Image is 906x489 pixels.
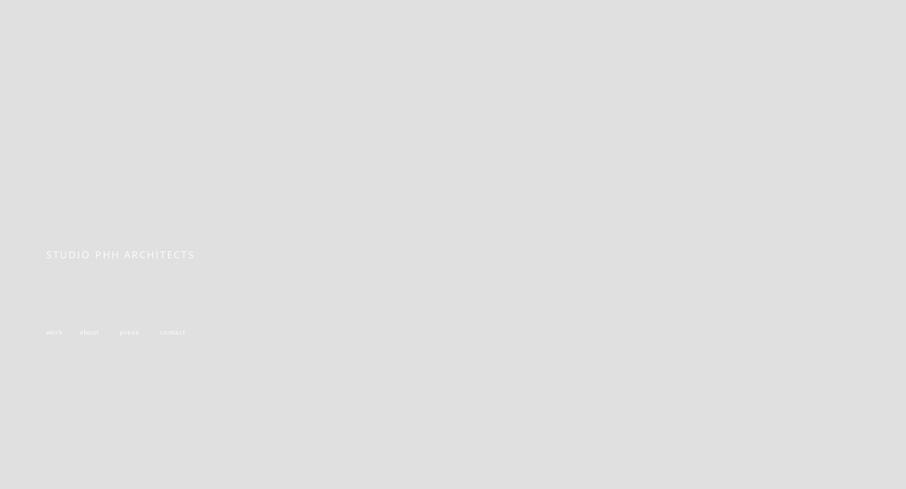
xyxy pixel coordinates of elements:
[46,248,195,261] span: STUDIO PHH ARCHITECTS
[79,327,99,337] a: about
[120,327,139,337] a: press
[160,327,186,337] a: contact
[46,327,63,337] a: work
